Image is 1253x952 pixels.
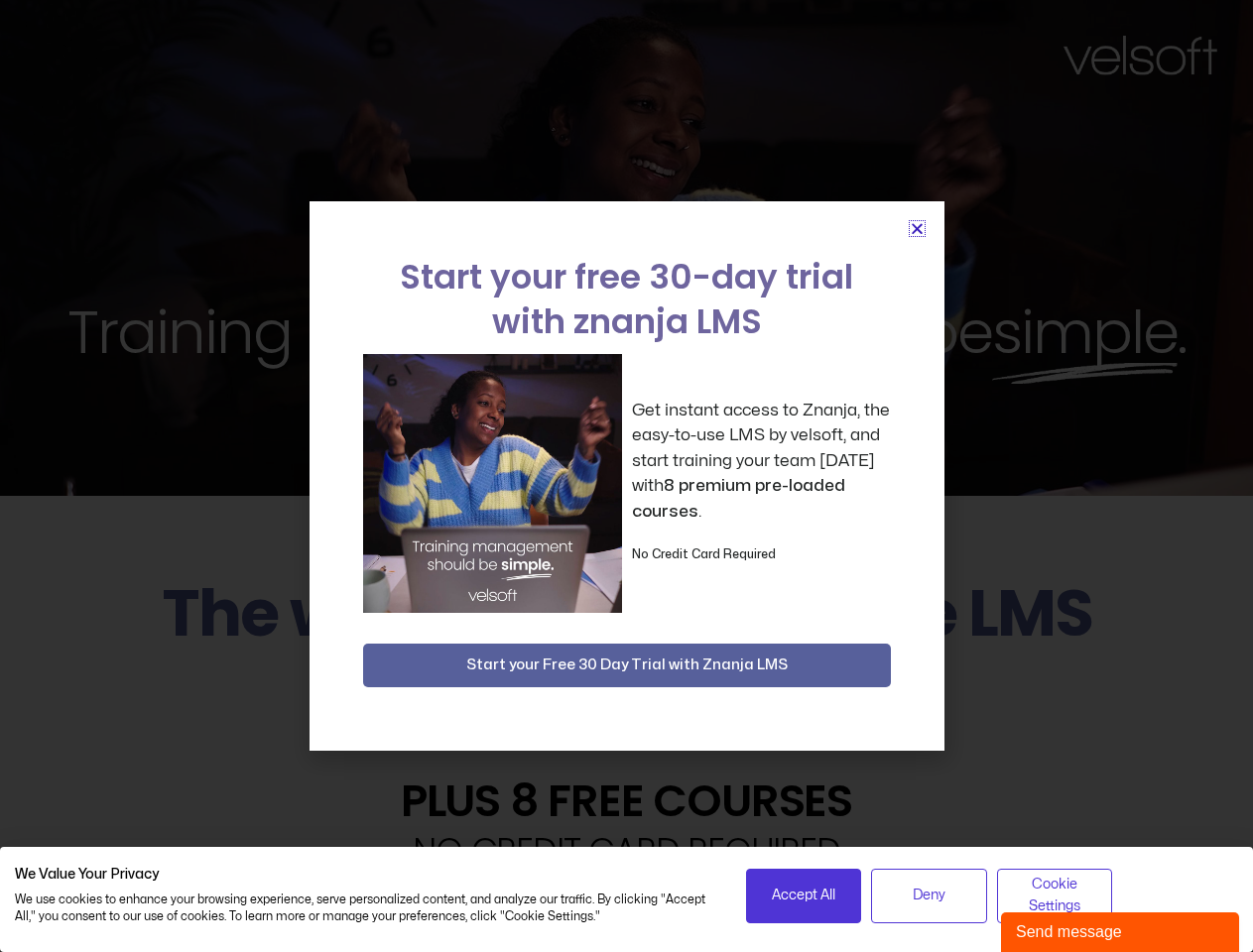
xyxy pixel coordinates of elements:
[363,354,622,613] img: a woman sitting at her laptop dancing
[363,255,891,344] h2: Start your free 30-day trial with znanja LMS
[632,548,776,560] strong: No Credit Card Required
[1010,874,1100,918] span: Cookie Settings
[772,885,835,906] span: Accept All
[15,892,716,925] p: We use cookies to enhance your browsing experience, serve personalized content, and analyze our t...
[363,644,891,687] button: Start your Free 30 Day Trial with Znanja LMS
[15,866,716,884] h2: We Value Your Privacy
[871,869,987,923] button: Deny all cookies
[746,869,862,923] button: Accept all cookies
[466,654,788,677] span: Start your Free 30 Day Trial with Znanja LMS
[997,869,1113,923] button: Adjust cookie preferences
[1001,908,1243,952] iframe: chat widget
[632,477,845,520] strong: 8 premium pre-loaded courses
[632,398,891,525] p: Get instant access to Znanja, the easy-to-use LMS by velsoft, and start training your team [DATE]...
[913,885,945,906] span: Deny
[910,221,925,236] a: Close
